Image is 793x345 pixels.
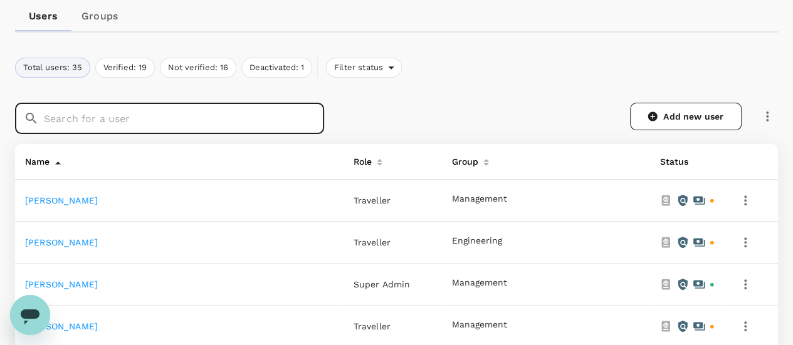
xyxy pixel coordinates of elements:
div: Name [20,149,50,169]
a: [PERSON_NAME] [25,195,98,205]
iframe: Button to launch messaging window [10,295,50,335]
a: Users [15,1,71,31]
button: Management [452,194,507,204]
div: Role [349,149,372,169]
button: Management [452,278,507,288]
input: Search for a user [44,103,324,134]
a: Add new user [630,103,742,130]
span: Traveller [354,237,391,247]
button: Total users: 35 [15,58,90,78]
a: [PERSON_NAME] [25,279,98,289]
span: Super Admin [354,279,411,289]
div: Group [447,149,479,169]
span: Filter status [327,62,388,74]
button: Not verified: 16 [160,58,236,78]
button: Deactivated: 1 [241,58,312,78]
span: Traveller [354,321,391,331]
div: Filter status [326,58,402,78]
button: Engineering [452,236,502,246]
button: Management [452,320,507,330]
a: Groups [71,1,128,31]
a: [PERSON_NAME] [25,237,98,247]
a: [PERSON_NAME] [25,321,98,331]
button: Verified: 19 [95,58,155,78]
span: Traveller [354,195,391,205]
th: Status [649,144,725,180]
